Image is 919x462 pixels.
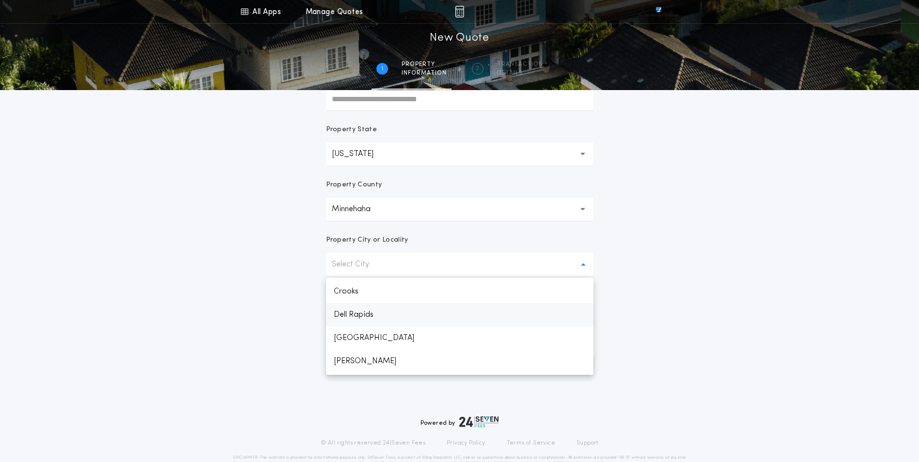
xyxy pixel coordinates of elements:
span: Transaction [497,61,543,68]
img: img [455,6,464,17]
a: Privacy Policy [447,439,485,447]
p: [GEOGRAPHIC_DATA] [326,326,593,350]
a: Support [576,439,598,447]
a: Terms of Service [507,439,555,447]
p: Minnehaha [332,203,386,215]
p: Property State [326,125,377,135]
img: vs-icon [638,7,679,16]
h2: 2 [476,65,479,73]
span: Property [402,61,447,68]
p: Crooks [326,280,593,303]
h2: 1 [381,65,383,73]
img: logo [459,416,499,428]
button: Minnehaha [326,198,593,221]
ul: Select City [326,278,593,375]
button: [US_STATE] [326,142,593,166]
p: [PERSON_NAME] [326,350,593,373]
p: [PERSON_NAME] [326,373,593,396]
h1: New Quote [430,31,489,46]
p: Dell Rapids [326,303,593,326]
p: Select City [332,259,385,270]
span: details [497,69,543,77]
p: [US_STATE] [332,148,389,160]
button: Select City [326,253,593,276]
span: information [402,69,447,77]
p: Property City or Locality [326,235,408,245]
p: © All rights reserved. 24|Seven Fees [321,439,425,447]
p: Property County [326,180,382,190]
div: Powered by [421,416,499,428]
